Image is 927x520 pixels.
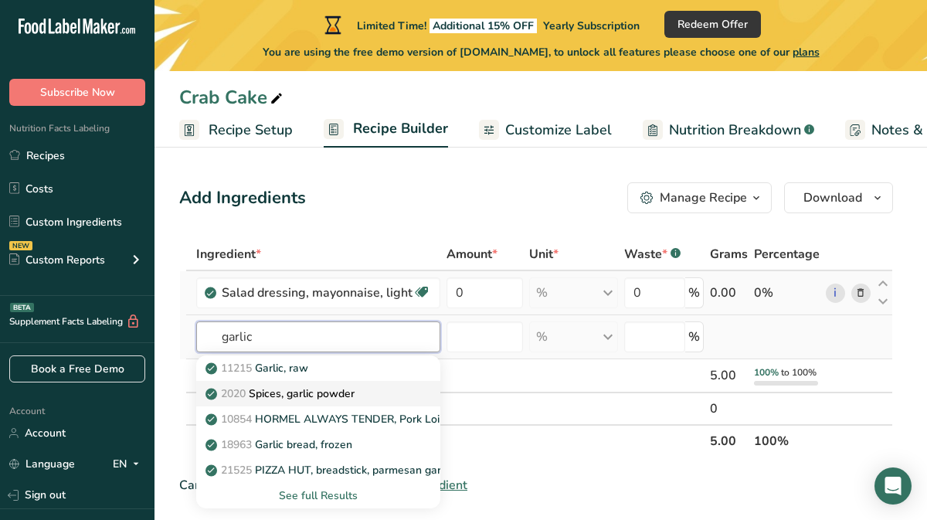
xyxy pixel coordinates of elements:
[221,437,252,452] span: 18963
[209,386,355,402] p: Spices, garlic powder
[209,462,452,478] p: PIZZA HUT, breadstick, parmesan garlic
[196,406,440,432] a: 10854HORMEL ALWAYS TENDER, Pork Loin Filets, Lemon Garlic-Flavored
[710,366,748,385] div: 5.00
[9,252,105,268] div: Custom Reports
[660,189,747,207] div: Manage Recipe
[196,483,440,508] div: See full Results
[447,245,497,263] span: Amount
[710,399,748,418] div: 0
[430,19,537,33] span: Additional 15% OFF
[707,424,751,457] th: 5.00
[10,303,34,312] div: BETA
[624,245,681,263] div: Waste
[677,16,748,32] span: Redeem Offer
[781,366,817,379] span: to 100%
[196,355,440,381] a: 11215Garlic, raw
[803,189,862,207] span: Download
[209,437,352,453] p: Garlic bread, frozen
[754,245,820,263] span: Percentage
[263,44,820,60] span: You are using the free demo version of [DOMAIN_NAME], to unlock all features please choose one of...
[209,411,595,427] p: HORMEL ALWAYS TENDER, Pork Loin Filets, Lemon Garlic-Flavored
[710,284,748,302] div: 0.00
[221,412,252,427] span: 10854
[321,15,640,34] div: Limited Time!
[209,488,428,504] div: See full Results
[9,355,145,382] a: Book a Free Demo
[643,113,814,148] a: Nutrition Breakdown
[209,360,308,376] p: Garlic, raw
[754,366,779,379] span: 100%
[196,321,440,352] input: Add Ingredient
[664,11,761,38] button: Redeem Offer
[196,457,440,483] a: 21525PIZZA HUT, breadstick, parmesan garlic
[784,182,893,213] button: Download
[179,185,306,211] div: Add Ingredients
[221,463,252,478] span: 21525
[221,386,246,401] span: 2020
[9,79,145,106] button: Subscribe Now
[353,118,448,139] span: Recipe Builder
[505,120,612,141] span: Customize Label
[793,45,820,59] span: plans
[196,381,440,406] a: 2020Spices, garlic powder
[710,245,748,263] span: Grams
[529,245,559,263] span: Unit
[196,432,440,457] a: 18963Garlic bread, frozen
[543,19,640,33] span: Yearly Subscription
[627,182,772,213] button: Manage Recipe
[209,120,293,141] span: Recipe Setup
[754,284,820,302] div: 0%
[113,455,145,474] div: EN
[179,83,286,111] div: Crab Cake
[669,120,801,141] span: Nutrition Breakdown
[9,450,75,478] a: Language
[751,424,823,457] th: 100%
[324,111,448,148] a: Recipe Builder
[40,84,115,100] span: Subscribe Now
[179,113,293,148] a: Recipe Setup
[874,467,912,505] div: Open Intercom Messenger
[193,424,707,457] th: Net Totals
[9,241,32,250] div: NEW
[179,476,893,495] div: Can't find your ingredient?
[196,245,261,263] span: Ingredient
[221,361,252,376] span: 11215
[222,284,413,302] div: Salad dressing, mayonnaise, light
[479,113,612,148] a: Customize Label
[826,284,845,303] a: i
